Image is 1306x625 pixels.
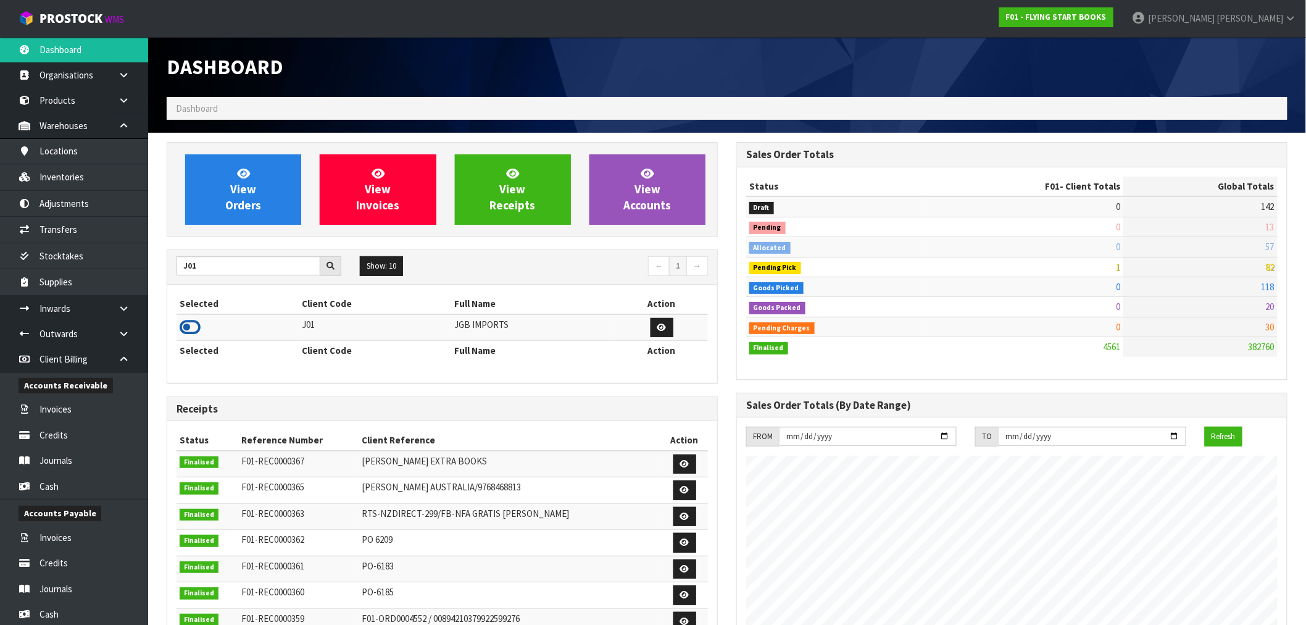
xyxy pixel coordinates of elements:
th: - Client Totals [922,177,1123,196]
span: Finalised [180,509,218,521]
span: Finalised [180,587,218,600]
span: View Receipts [490,166,536,212]
th: Status [746,177,922,196]
span: Dashboard [167,54,283,80]
span: 13 [1266,221,1275,233]
button: Refresh [1205,427,1242,447]
span: Dashboard [176,103,218,114]
span: 118 [1262,281,1275,293]
td: JGB IMPORTS [451,314,615,341]
span: 382760 [1249,341,1275,353]
th: Status [177,430,238,450]
span: Pending [749,222,786,234]
a: 1 [669,256,687,276]
span: 0 [1116,301,1120,312]
span: View Accounts [623,166,671,212]
span: Pending Charges [749,322,815,335]
th: Selected [177,294,299,314]
span: 82 [1266,261,1275,273]
span: ProStock [40,10,102,27]
th: Client Reference [359,430,661,450]
span: 20 [1266,301,1275,312]
button: Show: 10 [360,256,403,276]
a: F01 - FLYING START BOOKS [999,7,1113,27]
span: 0 [1116,281,1120,293]
span: F01-REC0000363 [241,508,304,519]
th: Full Name [451,341,615,361]
span: Accounts Receivable [19,378,113,393]
span: 57 [1266,241,1275,253]
span: F01-REC0000359 [241,613,304,624]
h3: Sales Order Totals (By Date Range) [746,400,1278,411]
a: ViewReceipts [455,154,571,225]
a: ← [648,256,670,276]
span: [PERSON_NAME] EXTRA BOOKS [362,455,487,467]
span: 0 [1116,221,1120,233]
th: Action [661,430,708,450]
span: PO-6185 [362,586,394,598]
span: View Invoices [356,166,399,212]
span: Draft [749,202,774,214]
div: FROM [746,427,779,447]
th: Reference Number [238,430,359,450]
span: 0 [1116,241,1120,253]
span: 0 [1116,201,1120,212]
span: F01 [1045,180,1060,192]
span: F01-REC0000367 [241,455,304,467]
span: F01-REC0000360 [241,586,304,598]
h3: Receipts [177,403,708,415]
span: F01-REC0000362 [241,534,304,545]
th: Global Totals [1123,177,1278,196]
a: ViewInvoices [320,154,436,225]
img: cube-alt.png [19,10,34,26]
th: Action [616,294,708,314]
strong: F01 - FLYING START BOOKS [1006,12,1107,22]
span: F01-REC0000365 [241,481,304,493]
span: Finalised [180,535,218,547]
th: Client Code [299,294,451,314]
h3: Sales Order Totals [746,149,1278,161]
span: Pending Pick [749,262,801,274]
span: Allocated [749,242,791,254]
span: PO-6183 [362,560,394,572]
span: Goods Picked [749,282,804,295]
span: 142 [1262,201,1275,212]
div: TO [975,427,998,447]
input: Search clients [177,256,320,275]
span: PO 6209 [362,534,393,545]
th: Client Code [299,341,451,361]
span: Goods Packed [749,302,805,314]
span: F01-ORD0004552 / 00894210379922599276 [362,613,520,624]
span: [PERSON_NAME] [1148,12,1215,24]
span: 0 [1116,321,1120,333]
span: [PERSON_NAME] AUSTRALIA/9768468813 [362,481,521,493]
td: J01 [299,314,451,341]
a: ViewAccounts [589,154,705,225]
th: Full Name [451,294,615,314]
th: Selected [177,341,299,361]
a: ViewOrders [185,154,301,225]
span: [PERSON_NAME] [1217,12,1283,24]
nav: Page navigation [451,256,708,278]
span: 30 [1266,321,1275,333]
a: → [686,256,708,276]
small: WMS [105,14,124,25]
span: Finalised [180,561,218,574]
span: Finalised [180,456,218,469]
span: F01-REC0000361 [241,560,304,572]
span: Accounts Payable [19,506,101,521]
span: Finalised [180,482,218,495]
span: Finalised [749,342,788,354]
span: RTS-NZDIRECT-299/FB-NFA GRATIS [PERSON_NAME] [362,508,569,519]
span: View Orders [225,166,261,212]
span: 4561 [1103,341,1120,353]
th: Action [616,341,708,361]
span: 1 [1116,261,1120,273]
